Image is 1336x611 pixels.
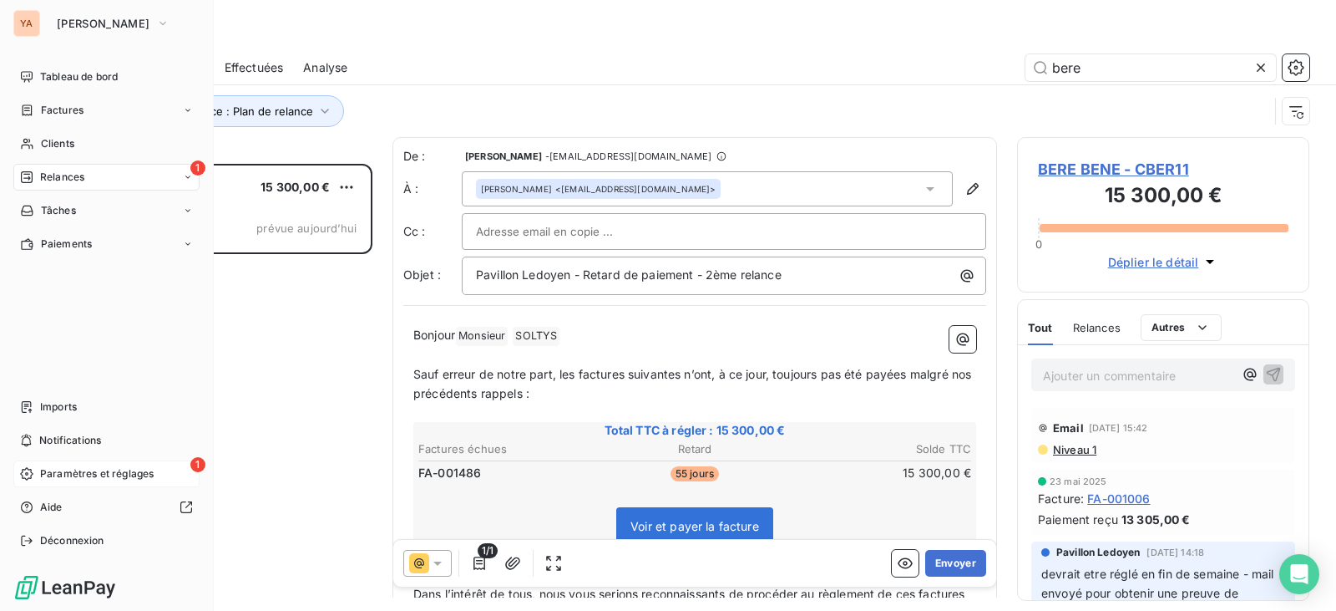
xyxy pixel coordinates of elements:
img: Logo LeanPay [13,574,117,601]
span: 0 [1035,237,1042,251]
span: Niveau 1 [1051,443,1096,456]
button: Déplier le détail [1103,252,1224,272]
button: Autres [1141,314,1222,341]
span: [DATE] 15:42 [1089,423,1148,433]
span: Paiements [41,237,92,252]
span: Sauf erreur de notre part, les factures suivantes n’ont, à ce jour, toujours pas été payées malgr... [413,367,974,400]
label: Cc : [403,223,462,240]
div: YA [13,10,40,37]
span: Facture : [1038,490,1084,507]
label: À : [403,181,462,197]
span: Tâches [41,203,76,218]
span: FA-001006 [1087,490,1150,507]
span: Bonjour [413,328,455,342]
span: [PERSON_NAME] [57,17,149,30]
span: Monsieur [456,327,508,346]
th: Solde TTC [788,440,972,458]
span: Paiement reçu [1038,511,1118,528]
span: 1 [190,457,205,472]
span: Voir et payer la facture [630,519,759,533]
span: Analyse [303,59,347,76]
th: Retard [603,440,787,458]
span: FA-001486 [418,465,481,481]
span: 13 305,00 € [1121,511,1191,528]
span: Email [1053,421,1084,435]
span: 55 jours [671,466,719,481]
span: Tout [1028,321,1053,334]
span: 1/1 [478,543,498,558]
span: Déplier le détail [1108,253,1199,271]
span: BERE BENE - CBER11 [1038,158,1288,181]
span: Paramètres et réglages [40,466,154,481]
h3: 15 300,00 € [1038,181,1288,214]
span: 1 [190,160,205,176]
span: Plan de relance : Plan de relance [143,104,313,118]
span: 15 300,00 € [261,180,330,194]
span: prévue aujourd’hui [256,221,357,235]
span: De : [403,148,462,165]
span: Pavillon Ledoyen - Retard de paiement - 2ème relance [476,267,782,282]
span: Déconnexion [40,533,104,548]
span: 23 mai 2025 [1050,476,1107,486]
a: Aide [13,494,200,521]
input: Adresse email en copie ... [476,219,655,244]
span: Relances [1073,321,1121,334]
span: [PERSON_NAME] [465,151,542,161]
div: Open Intercom Messenger [1279,554,1319,594]
span: Imports [40,400,77,415]
span: SOLTYS [513,327,559,346]
div: grid [80,164,372,611]
span: [PERSON_NAME] [481,183,552,195]
span: Notifications [39,433,101,448]
button: Plan de relance : Plan de relance [119,95,344,127]
input: Rechercher [1025,54,1276,81]
button: Envoyer [925,550,986,577]
span: Factures [41,103,83,118]
span: Pavillon Ledoyen [1056,545,1140,560]
td: 15 300,00 € [788,464,972,482]
span: Tableau de bord [40,69,118,84]
th: Factures échues [417,440,601,458]
span: Total TTC à régler : 15 300,00 € [416,422,974,439]
span: Relances [40,170,84,185]
span: Aide [40,500,63,515]
div: <[EMAIL_ADDRESS][DOMAIN_NAME]> [481,183,716,195]
span: Effectuées [225,59,284,76]
span: Objet : [403,267,441,282]
span: [DATE] 14:18 [1146,547,1204,558]
span: - [EMAIL_ADDRESS][DOMAIN_NAME] [545,151,711,161]
span: Clients [41,136,74,151]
